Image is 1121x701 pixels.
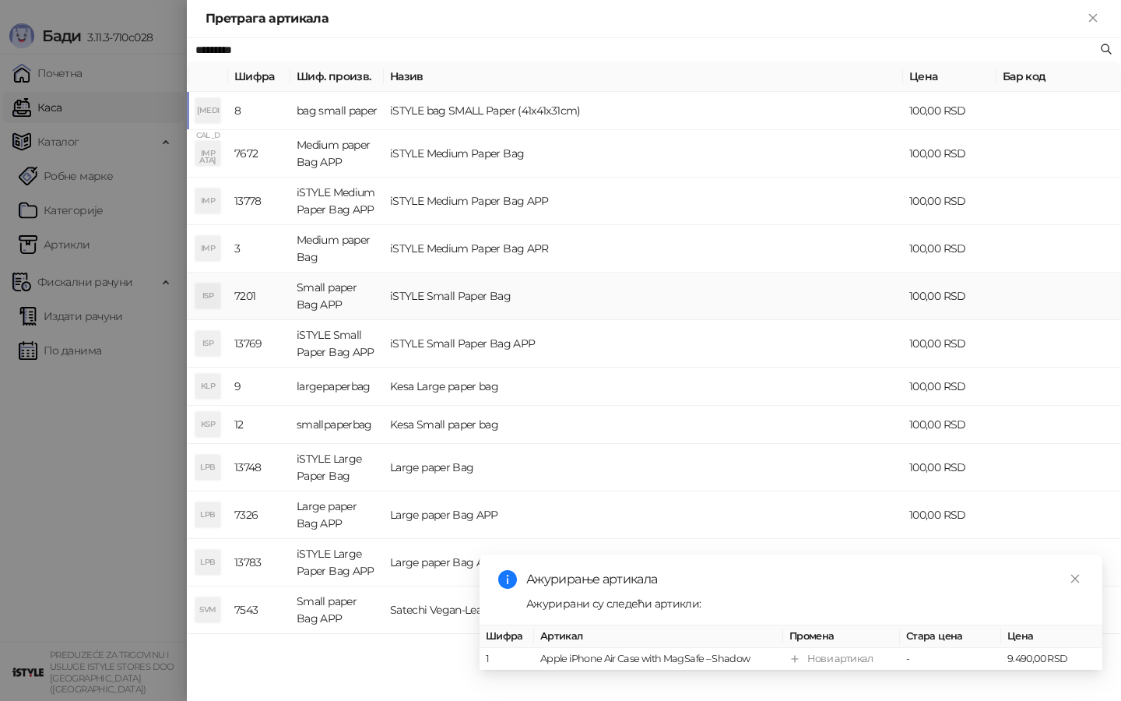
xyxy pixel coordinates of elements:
[384,368,903,406] td: Kesa Large paper bag
[384,406,903,444] td: Kesa Small paper bag
[900,648,1001,671] td: -
[228,587,290,634] td: 7543
[783,625,900,648] th: Промена
[228,320,290,368] td: 13769
[384,491,903,539] td: Large paper Bag APP
[228,62,290,92] th: Шифра
[290,62,384,92] th: Шиф. произв.
[903,62,996,92] th: Цена
[195,331,220,356] div: ISP
[195,502,220,527] div: LPB
[384,92,903,130] td: iSTYLE bag SMALL Paper (41x41x31cm)
[1084,9,1102,28] button: Close
[526,595,1084,612] div: Ажурирани су следећи артикли:
[498,570,517,589] span: info-circle
[526,570,1084,589] div: Ажурирање артикала
[290,92,384,130] td: bag small paper
[195,597,220,622] div: SVM
[384,130,903,178] td: iSTYLE Medium Paper Bag
[903,539,996,587] td: 100,00 RSD
[195,141,220,166] div: IMP
[290,178,384,225] td: iSTYLE Medium Paper Bag APP
[903,368,996,406] td: 100,00 RSD
[195,284,220,308] div: ISP
[903,92,996,130] td: 100,00 RSD
[996,62,1121,92] th: Бар код
[384,539,903,587] td: Large paper Bag APP
[1001,648,1102,671] td: 9.490,00 RSD
[903,273,996,320] td: 100,00 RSD
[384,62,903,92] th: Назив
[195,98,220,123] div: [MEDICAL_DATA]
[903,130,996,178] td: 100,00 RSD
[290,225,384,273] td: Medium paper Bag
[228,130,290,178] td: 7672
[384,178,903,225] td: iSTYLE Medium Paper Bag APP
[195,374,220,399] div: KLP
[480,625,534,648] th: Шифра
[903,406,996,444] td: 100,00 RSD
[228,406,290,444] td: 12
[900,625,1001,648] th: Стара цена
[290,273,384,320] td: Small paper Bag APP
[228,444,290,491] td: 13748
[195,188,220,213] div: IMP
[228,178,290,225] td: 13778
[206,9,1084,28] div: Претрага артикала
[1001,625,1102,648] th: Цена
[290,320,384,368] td: iSTYLE Small Paper Bag APP
[1067,570,1084,587] a: Close
[195,455,220,480] div: LPB
[228,273,290,320] td: 7201
[807,651,873,667] div: Нови артикал
[903,491,996,539] td: 100,00 RSD
[195,550,220,575] div: LPB
[195,412,220,437] div: KSP
[195,236,220,261] div: IMP
[228,92,290,130] td: 8
[290,444,384,491] td: iSTYLE Large Paper Bag
[903,444,996,491] td: 100,00 RSD
[290,130,384,178] td: Medium paper Bag APP
[290,539,384,587] td: iSTYLE Large Paper Bag APP
[903,225,996,273] td: 100,00 RSD
[534,648,783,671] td: Apple iPhone Air Case with MagSafe – Shadow
[228,368,290,406] td: 9
[1070,573,1081,584] span: close
[290,406,384,444] td: smallpaperbag
[290,587,384,634] td: Small paper Bag APP
[228,225,290,273] td: 3
[228,539,290,587] td: 13783
[534,625,783,648] th: Артикал
[384,273,903,320] td: iSTYLE Small Paper Bag
[384,444,903,491] td: Large paper Bag
[290,368,384,406] td: largepaperbag
[903,320,996,368] td: 100,00 RSD
[480,648,534,671] td: 1
[384,587,903,634] td: Satechi Vegan-Leather Magnetic Wallet Stand (iPhone 12/13/14/15 all models) - Orange
[290,491,384,539] td: Large paper Bag APP
[228,491,290,539] td: 7326
[384,225,903,273] td: iSTYLE Medium Paper Bag APR
[384,320,903,368] td: iSTYLE Small Paper Bag APP
[903,178,996,225] td: 100,00 RSD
